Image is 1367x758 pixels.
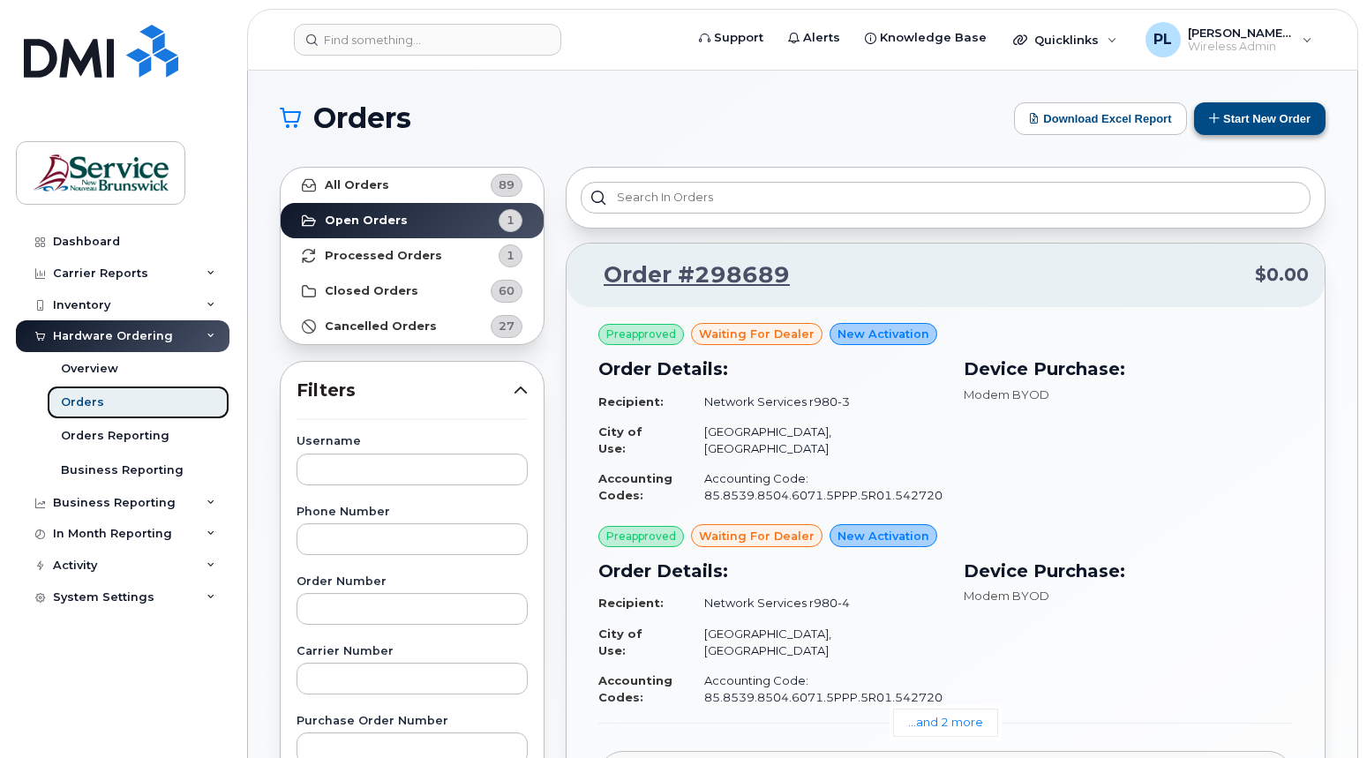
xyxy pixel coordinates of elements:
[837,326,929,342] span: New Activation
[598,356,943,382] h3: Order Details:
[507,212,515,229] span: 1
[606,529,676,544] span: Preapproved
[499,176,515,193] span: 89
[313,105,411,131] span: Orders
[499,282,515,299] span: 60
[281,168,544,203] a: All Orders89
[688,665,943,712] td: Accounting Code: 85.8539.8504.6071.5PPP.5R01.542720
[297,576,528,588] label: Order Number
[688,417,943,463] td: [GEOGRAPHIC_DATA], [GEOGRAPHIC_DATA]
[325,284,418,298] strong: Closed Orders
[581,182,1311,214] input: Search in orders
[325,249,442,263] strong: Processed Orders
[325,178,389,192] strong: All Orders
[507,247,515,264] span: 1
[1194,102,1326,135] button: Start New Order
[688,588,943,619] td: Network Services r980-4
[297,507,528,518] label: Phone Number
[281,274,544,309] a: Closed Orders60
[598,627,642,657] strong: City of Use:
[893,709,998,736] a: ...and 2 more
[598,394,664,409] strong: Recipient:
[297,716,528,727] label: Purchase Order Number
[598,471,672,502] strong: Accounting Codes:
[964,558,1293,584] h3: Device Purchase:
[688,387,943,417] td: Network Services r980-3
[1014,102,1187,135] button: Download Excel Report
[688,619,943,665] td: [GEOGRAPHIC_DATA], [GEOGRAPHIC_DATA]
[1255,262,1309,288] span: $0.00
[699,528,815,544] span: waiting for dealer
[297,646,528,657] label: Carrier Number
[281,238,544,274] a: Processed Orders1
[297,436,528,447] label: Username
[297,378,514,403] span: Filters
[499,318,515,334] span: 27
[598,424,642,455] strong: City of Use:
[964,387,1049,402] span: Modem BYOD
[964,589,1049,603] span: Modem BYOD
[598,596,664,610] strong: Recipient:
[688,463,943,510] td: Accounting Code: 85.8539.8504.6071.5PPP.5R01.542720
[964,356,1293,382] h3: Device Purchase:
[281,309,544,344] a: Cancelled Orders27
[281,203,544,238] a: Open Orders1
[837,528,929,544] span: New Activation
[598,558,943,584] h3: Order Details:
[325,319,437,334] strong: Cancelled Orders
[699,326,815,342] span: waiting for dealer
[582,259,790,291] a: Order #298689
[325,214,408,228] strong: Open Orders
[606,326,676,342] span: Preapproved
[598,673,672,704] strong: Accounting Codes:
